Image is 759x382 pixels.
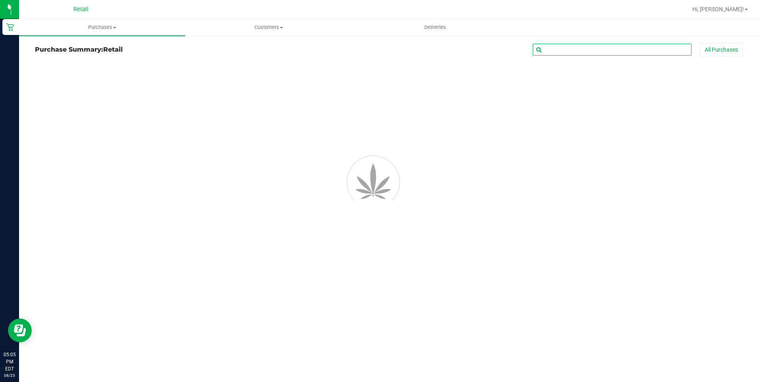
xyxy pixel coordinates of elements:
[8,318,32,342] iframe: Resource center
[6,23,14,31] inline-svg: Retail
[186,24,351,31] span: Customers
[185,19,352,36] a: Customers
[699,43,743,56] button: All Purchases
[692,6,744,12] span: Hi, [PERSON_NAME]!
[4,351,15,372] p: 05:05 PM EDT
[533,44,692,56] input: Search Purchase ID, Original ID, State Registry ID or Customer Name...
[103,46,123,53] span: Retail
[4,372,15,378] p: 08/25
[414,24,457,31] span: Deliveries
[19,19,185,36] a: Purchases
[35,46,271,53] h3: Purchase Summary:
[352,19,518,36] a: Deliveries
[19,24,185,31] span: Purchases
[73,6,89,13] span: Retail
